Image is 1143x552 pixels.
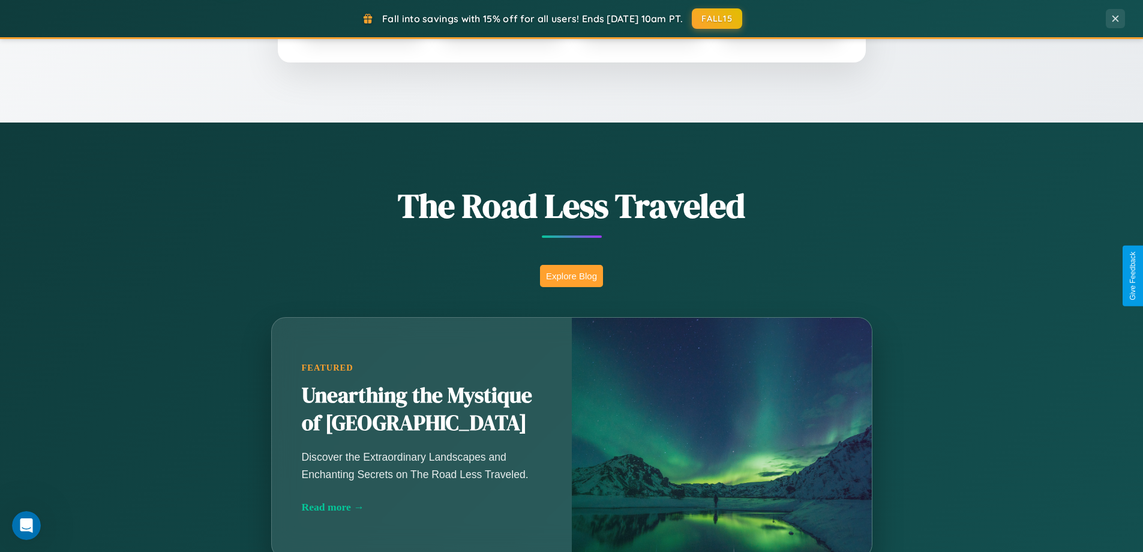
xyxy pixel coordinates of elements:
p: Discover the Extraordinary Landscapes and Enchanting Secrets on The Road Less Traveled. [302,449,542,482]
h1: The Road Less Traveled [212,183,932,229]
button: FALL15 [692,8,742,29]
div: Read more → [302,501,542,514]
h2: Unearthing the Mystique of [GEOGRAPHIC_DATA] [302,382,542,437]
span: Fall into savings with 15% off for all users! Ends [DATE] 10am PT. [382,13,683,25]
iframe: Intercom live chat [12,511,41,540]
button: Explore Blog [540,265,603,287]
div: Give Feedback [1129,252,1137,300]
div: Featured [302,363,542,373]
